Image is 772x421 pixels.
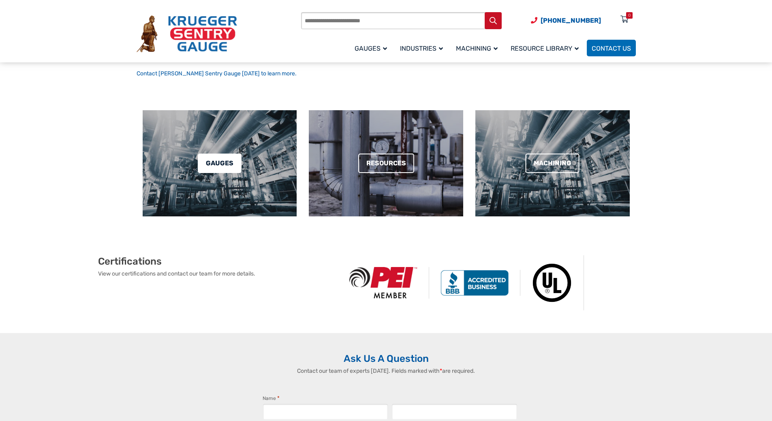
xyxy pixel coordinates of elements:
[587,40,636,56] a: Contact Us
[350,38,395,58] a: Gauges
[137,70,297,77] a: Contact [PERSON_NAME] Sentry Gauge [DATE] to learn more.
[358,154,414,173] a: Resources
[429,270,520,296] img: BBB
[98,269,338,278] p: View our certifications and contact our team for more details.
[338,267,429,298] img: PEI Member
[395,38,451,58] a: Industries
[628,12,631,19] div: 0
[198,154,242,173] a: Gauges
[451,38,506,58] a: Machining
[592,45,631,52] span: Contact Us
[263,394,280,402] legend: Name
[506,38,587,58] a: Resource Library
[400,45,443,52] span: Industries
[98,255,338,267] h2: Certifications
[541,17,601,24] span: [PHONE_NUMBER]
[137,15,237,53] img: Krueger Sentry Gauge
[526,154,580,173] a: Machining
[254,367,518,375] p: Contact our team of experts [DATE]. Fields marked with are required.
[456,45,498,52] span: Machining
[355,45,387,52] span: Gauges
[137,353,636,365] h2: Ask Us A Question
[520,255,584,310] img: Underwriters Laboratories
[511,45,579,52] span: Resource Library
[531,15,601,26] a: Phone Number (920) 434-8860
